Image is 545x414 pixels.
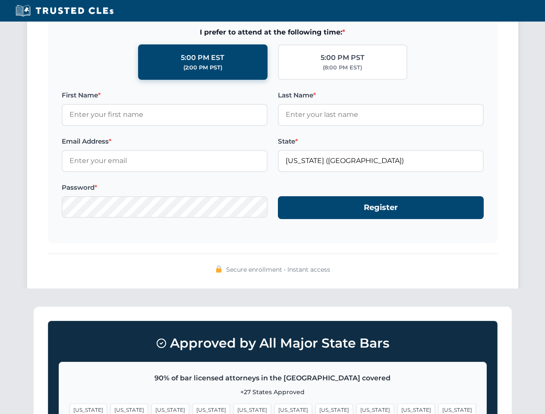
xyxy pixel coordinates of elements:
[62,27,484,38] span: I prefer to attend at the following time:
[278,136,484,147] label: State
[69,373,476,384] p: 90% of bar licensed attorneys in the [GEOGRAPHIC_DATA] covered
[215,266,222,273] img: 🔒
[323,63,362,72] div: (8:00 PM EST)
[62,150,268,172] input: Enter your email
[69,387,476,397] p: +27 States Approved
[62,136,268,147] label: Email Address
[181,52,224,63] div: 5:00 PM EST
[59,332,487,355] h3: Approved by All Major State Bars
[62,90,268,100] label: First Name
[278,196,484,219] button: Register
[13,4,116,17] img: Trusted CLEs
[62,104,268,125] input: Enter your first name
[183,63,222,72] div: (2:00 PM PST)
[278,90,484,100] label: Last Name
[321,52,365,63] div: 5:00 PM PST
[226,265,330,274] span: Secure enrollment • Instant access
[278,150,484,172] input: Florida (FL)
[278,104,484,125] input: Enter your last name
[62,182,268,193] label: Password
